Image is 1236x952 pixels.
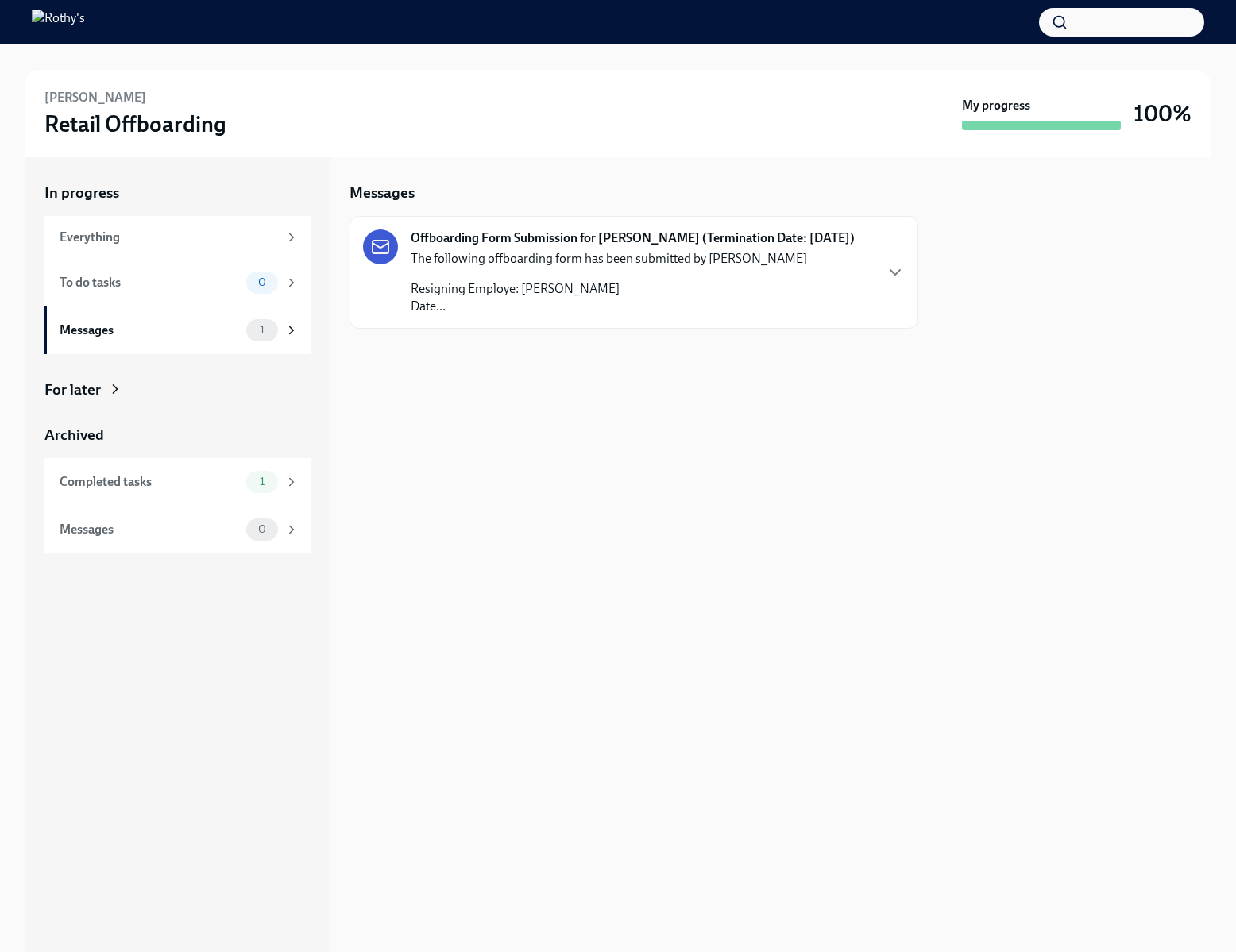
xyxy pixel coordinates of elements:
[250,476,274,488] span: 1
[411,250,807,268] p: The following offboarding form has been submitted by [PERSON_NAME]
[1134,99,1192,128] h3: 100%
[44,89,146,106] h6: [PERSON_NAME]
[411,229,855,247] strong: Offboarding Form Submission for [PERSON_NAME] (Termination Date: [DATE])
[60,322,240,339] div: Messages
[60,229,278,246] div: Everything
[44,380,101,400] div: For later
[44,458,311,506] a: Completed tasks1
[44,380,311,400] a: For later
[44,425,311,445] a: Archived
[32,10,85,35] img: Rothy's
[44,306,311,354] a: Messages1
[44,259,311,306] a: To do tasks0
[249,276,276,288] span: 0
[250,324,274,336] span: 1
[60,473,240,491] div: Completed tasks
[44,216,311,259] a: Everything
[962,97,1030,114] strong: My progress
[60,521,240,538] div: Messages
[44,110,226,138] h3: Retail Offboarding
[350,183,415,203] h5: Messages
[44,183,311,203] a: In progress
[44,506,311,553] a: Messages0
[411,280,807,315] p: Resigning Employe: [PERSON_NAME] Date...
[60,274,240,291] div: To do tasks
[249,523,276,535] span: 0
